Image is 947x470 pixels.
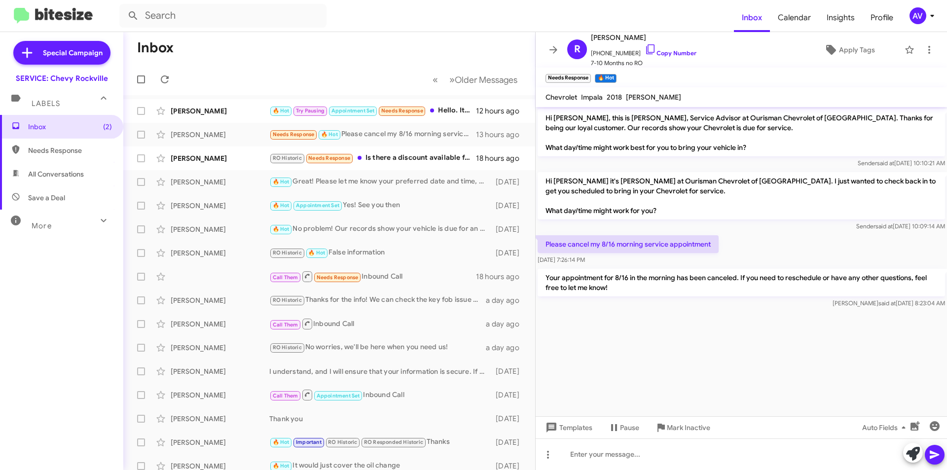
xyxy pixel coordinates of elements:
p: Your appointment for 8/16 in the morning has been canceled. If you need to reschedule or have any... [538,269,945,296]
div: [DATE] [491,437,527,447]
span: [PERSON_NAME] [591,32,696,43]
span: 🔥 Hot [273,179,290,185]
div: a day ago [486,343,527,353]
div: False information [269,247,491,258]
span: Inbox [28,122,112,132]
div: [PERSON_NAME] [171,201,269,211]
p: Hi [PERSON_NAME] it's [PERSON_NAME] at Ourisman Chevrolet of [GEOGRAPHIC_DATA]. I just wanted to ... [538,172,945,219]
span: Call Them [273,274,298,281]
span: 🔥 Hot [273,202,290,209]
span: Save a Deal [28,193,65,203]
small: Needs Response [546,74,591,83]
div: a day ago [486,319,527,329]
p: Hi [PERSON_NAME], this is [PERSON_NAME], Service Advisor at Ourisman Chevrolet of [GEOGRAPHIC_DAT... [538,109,945,156]
div: Great! Please let me know your preferred date and time, and I'll help you schedule the appointment. [269,176,491,187]
span: Needs Response [308,155,350,161]
div: Hello. It looks like i may need to have a tire replaced. If i brought the car in [DATE] ([DATE]),... [269,105,476,116]
span: Important [296,439,322,445]
span: RO Historic [273,344,302,351]
div: Is there a discount available for recommended services? (e.g., 15% off) [269,152,476,164]
span: More [32,221,52,230]
div: [PERSON_NAME] [171,248,269,258]
a: Profile [863,3,901,32]
span: Appointment Set [317,393,360,399]
div: [DATE] [491,201,527,211]
span: Appointment Set [331,108,375,114]
nav: Page navigation example [427,70,523,90]
a: Special Campaign [13,41,110,65]
div: Thanks for the info! We can check the key fob issue during your visit, But it is recommended to d... [269,294,486,306]
div: [PERSON_NAME] [171,343,269,353]
div: [PERSON_NAME] [171,390,269,400]
span: [PERSON_NAME] [626,93,681,102]
span: Impala [581,93,603,102]
span: Needs Response [317,274,359,281]
div: Inbound Call [269,318,486,330]
div: Inbound Call [269,270,476,283]
span: Templates [544,419,592,436]
span: Needs Response [381,108,423,114]
input: Search [119,4,327,28]
button: AV [901,7,936,24]
div: No worries, we'll be here when you need us! [269,342,486,353]
span: Try Pausing [296,108,325,114]
div: [DATE] [491,224,527,234]
div: Thanks [269,436,491,448]
div: No problem! Our records show your vehicle is due for an oil change, tire rotation, and multipoint... [269,223,491,235]
span: Appointment Set [296,202,339,209]
div: [DATE] [491,414,527,424]
span: [PERSON_NAME] [DATE] 8:23:04 AM [833,299,945,307]
span: Call Them [273,393,298,399]
button: Previous [427,70,444,90]
h1: Inbox [137,40,174,56]
div: a day ago [486,295,527,305]
div: [PERSON_NAME] [171,153,269,163]
span: Chevrolet [546,93,577,102]
span: (2) [103,122,112,132]
div: [PERSON_NAME] [171,130,269,140]
button: Pause [600,419,647,436]
button: Templates [536,419,600,436]
div: Please cancel my 8/16 morning service appointment [269,129,476,140]
div: [PERSON_NAME] [171,224,269,234]
span: RO Responded Historic [364,439,423,445]
div: [DATE] [491,366,527,376]
button: Apply Tags [799,41,900,59]
a: Calendar [770,3,819,32]
span: 🔥 Hot [273,463,290,469]
div: Inbound Call [269,389,491,401]
div: [PERSON_NAME] [171,366,269,376]
span: « [433,73,438,86]
div: Thank you [269,414,491,424]
span: Auto Fields [862,419,910,436]
span: said at [877,159,894,167]
button: Mark Inactive [647,419,718,436]
span: said at [878,299,896,307]
div: [DATE] [491,177,527,187]
span: Sender [DATE] 10:09:14 AM [856,222,945,230]
span: Apply Tags [839,41,875,59]
span: [PHONE_NUMBER] [591,43,696,58]
span: 🔥 Hot [273,439,290,445]
a: Inbox [734,3,770,32]
div: [PERSON_NAME] [171,177,269,187]
div: 12 hours ago [476,106,527,116]
span: [DATE] 7:26:14 PM [538,256,585,263]
span: R [574,41,581,57]
span: 2018 [607,93,622,102]
span: Sender [DATE] 10:10:21 AM [858,159,945,167]
span: Special Campaign [43,48,103,58]
div: Yes! See you then [269,200,491,211]
span: Needs Response [28,145,112,155]
a: Insights [819,3,863,32]
span: RO Historic [328,439,357,445]
span: » [449,73,455,86]
div: 13 hours ago [476,130,527,140]
button: Next [443,70,523,90]
div: [PERSON_NAME] [171,437,269,447]
div: [DATE] [491,390,527,400]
